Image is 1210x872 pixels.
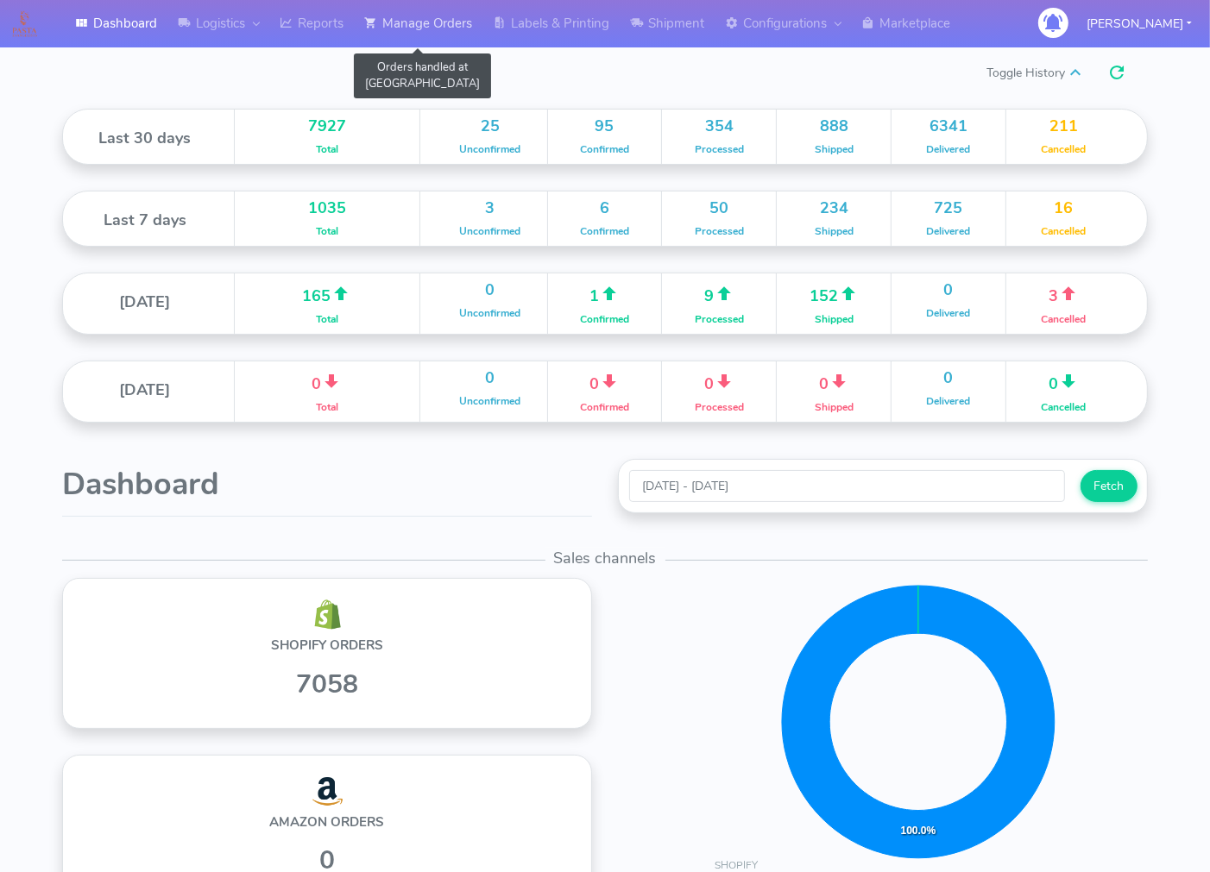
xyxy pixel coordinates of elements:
[1019,282,1108,305] h4: 3
[904,282,993,299] h4: 0
[446,396,534,407] h6: Unconfirmed
[790,226,878,237] h6: Shipped
[545,548,665,568] span: Sales channels
[248,200,406,217] h4: 1035
[1019,402,1108,413] h6: Cancelled
[62,467,592,502] h1: Dashboard
[675,226,763,237] h6: Processed
[248,370,406,393] h4: 0
[561,370,649,393] h4: 0
[248,118,406,135] h4: 7927
[68,382,221,399] h4: [DATE]
[1019,226,1108,237] h6: Cancelled
[1019,118,1108,135] h4: 211
[94,815,560,830] h5: AMAZON ORDERS
[446,308,534,319] h6: Unconfirmed
[675,200,763,217] h4: 50
[904,370,993,387] h4: 0
[561,314,649,325] h6: Confirmed
[561,200,649,217] h4: 6
[790,200,878,217] h4: 234
[561,144,649,155] h6: Confirmed
[790,282,878,305] h4: 152
[790,402,878,413] h6: Shipped
[1019,200,1108,217] h4: 16
[675,118,763,135] h4: 354
[312,776,343,806] img: shopify
[629,470,1065,502] input: Pick the Date Range
[1019,314,1108,325] h6: Cancelled
[1019,144,1108,155] h6: Cancelled
[790,314,878,325] h6: Shipped
[561,282,649,305] h4: 1
[94,638,560,653] h5: SHOPIFY ORDERS
[248,402,406,413] h6: Total
[94,670,560,699] h2: 7058
[1019,370,1108,393] h4: 0
[904,200,993,217] h4: 725
[248,144,406,155] h6: Total
[790,118,878,135] h4: 888
[446,118,534,135] h4: 25
[675,144,763,155] h6: Processed
[561,226,649,237] h6: Confirmed
[312,599,343,630] img: shopify
[446,226,534,237] h6: Unconfirmed
[904,308,993,319] h6: Delivered
[904,144,993,155] h6: Delivered
[986,57,1148,88] span: Toggle History
[675,402,763,413] h6: Processed
[68,294,221,311] h4: [DATE]
[790,370,878,393] h4: 0
[68,130,221,147] h4: Last 30 days
[446,282,534,299] h4: 0
[904,226,993,237] h6: Delivered
[248,314,406,325] h6: Total
[248,226,406,237] h6: Total
[790,144,878,155] h6: Shipped
[561,402,649,413] h6: Confirmed
[675,314,763,325] h6: Processed
[446,370,534,387] h4: 0
[904,118,993,135] h4: 6341
[68,212,221,229] h4: Last 7 days
[675,370,763,393] h4: 0
[561,118,649,135] h4: 95
[446,200,534,217] h4: 3
[1074,6,1205,41] button: [PERSON_NAME]
[248,282,406,305] h4: 165
[904,396,993,407] h6: Delivered
[446,144,534,155] h6: Unconfirmed
[675,282,763,305] h4: 9
[1081,470,1138,502] button: Fetch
